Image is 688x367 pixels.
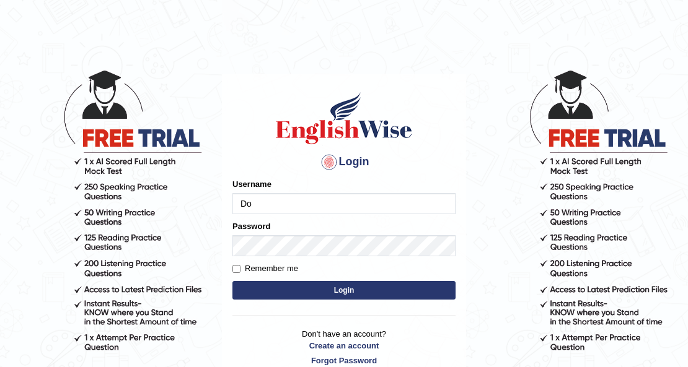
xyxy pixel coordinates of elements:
a: Forgot Password [232,355,456,366]
label: Remember me [232,262,298,275]
h4: Login [232,152,456,172]
p: Don't have an account? [232,328,456,366]
button: Login [232,281,456,300]
label: Username [232,178,271,190]
img: Logo of English Wise sign in for intelligent practice with AI [273,90,415,146]
a: Create an account [232,340,456,352]
label: Password [232,220,270,232]
input: Remember me [232,265,240,273]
